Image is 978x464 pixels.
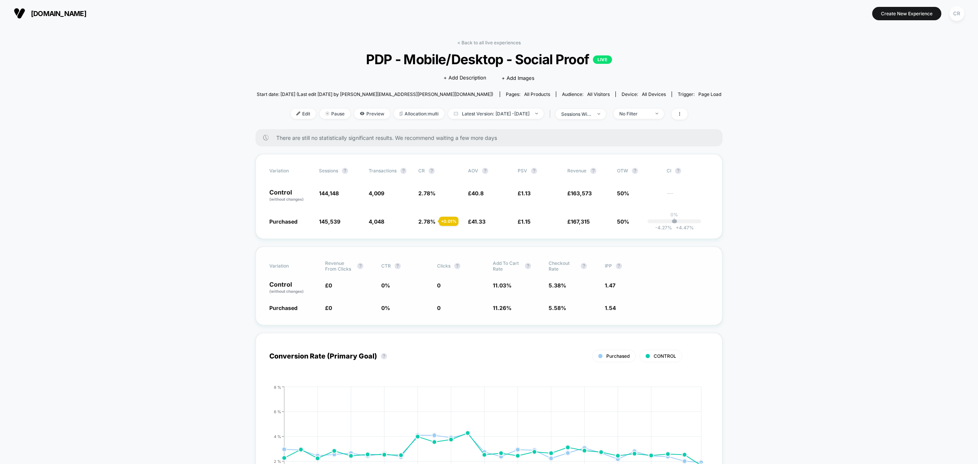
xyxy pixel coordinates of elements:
[274,409,281,414] tspan: 6 %
[274,434,281,438] tspan: 4 %
[381,263,391,269] span: CTR
[549,282,566,289] span: 5.38 %
[482,168,488,174] button: ?
[678,91,721,97] div: Trigger:
[667,168,709,174] span: CI
[429,168,435,174] button: ?
[468,218,486,225] span: £
[593,55,612,64] p: LIVE
[493,282,512,289] span: 11.03 %
[587,91,610,97] span: All Visitors
[457,40,521,45] a: < Back to all live experiences
[381,282,390,289] span: 0 %
[400,112,403,116] img: rebalance
[619,111,650,117] div: No Filter
[454,112,458,115] img: calendar
[632,168,638,174] button: ?
[381,353,387,359] button: ?
[947,6,967,21] button: CR
[325,305,332,311] span: £
[675,168,681,174] button: ?
[617,218,629,225] span: 50%
[325,282,332,289] span: £
[381,305,390,311] span: 0 %
[269,168,311,174] span: Variation
[493,305,512,311] span: 11.26 %
[531,168,537,174] button: ?
[454,263,460,269] button: ?
[354,109,390,119] span: Preview
[325,112,329,115] img: end
[617,168,659,174] span: OTW
[269,281,317,294] p: Control
[518,218,531,225] span: £
[437,263,450,269] span: Clicks
[439,217,458,226] div: + 0.01 %
[571,190,592,196] span: 163,573
[493,260,521,272] span: Add To Cart Rate
[655,225,672,230] span: -4.27 %
[521,190,531,196] span: 1.13
[291,109,316,119] span: Edit
[11,7,89,19] button: [DOMAIN_NAME]
[535,113,538,114] img: end
[269,305,298,311] span: Purchased
[547,109,555,120] span: |
[31,10,86,18] span: [DOMAIN_NAME]
[672,225,694,230] span: 4.47 %
[468,190,484,196] span: £
[524,91,550,97] span: all products
[369,168,397,174] span: Transactions
[605,305,616,311] span: 1.54
[274,385,281,389] tspan: 8 %
[872,7,941,20] button: Create New Experience
[674,217,675,223] p: |
[642,91,666,97] span: all devices
[394,109,444,119] span: Allocation: multi
[418,190,436,196] span: 2.78 %
[949,6,964,21] div: CR
[468,168,478,174] span: AOV
[562,91,610,97] div: Audience:
[269,197,304,201] span: (without changes)
[654,353,676,359] span: CONTROL
[269,260,311,272] span: Variation
[276,135,707,141] span: There are still no statistically significant results. We recommend waiting a few more days
[471,190,484,196] span: 40.8
[444,74,486,82] span: + Add Description
[571,218,590,225] span: 167,315
[296,112,300,115] img: edit
[506,91,550,97] div: Pages:
[567,190,592,196] span: £
[518,190,531,196] span: £
[280,51,698,67] span: PDP - Mobile/Desktop - Social Proof
[698,91,721,97] span: Page Load
[521,218,531,225] span: 1.15
[418,168,425,174] span: CR
[549,260,577,272] span: Checkout Rate
[549,305,566,311] span: 5.58 %
[471,218,486,225] span: 41.33
[605,263,612,269] span: IPP
[329,282,332,289] span: 0
[617,190,629,196] span: 50%
[257,91,493,97] span: Start date: [DATE] (Last edit [DATE] by [PERSON_NAME][EMAIL_ADDRESS][PERSON_NAME][DOMAIN_NAME])
[567,218,590,225] span: £
[605,282,615,289] span: 1.47
[670,212,678,217] p: 0%
[395,263,401,269] button: ?
[342,168,348,174] button: ?
[437,305,440,311] span: 0
[418,218,436,225] span: 2.78 %
[597,113,600,115] img: end
[269,189,311,202] p: Control
[319,168,338,174] span: Sessions
[357,263,363,269] button: ?
[269,289,304,294] span: (without changes)
[581,263,587,269] button: ?
[319,190,339,196] span: 144,148
[274,459,281,463] tspan: 2 %
[369,190,384,196] span: 4,009
[667,191,709,202] span: ---
[525,263,531,269] button: ?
